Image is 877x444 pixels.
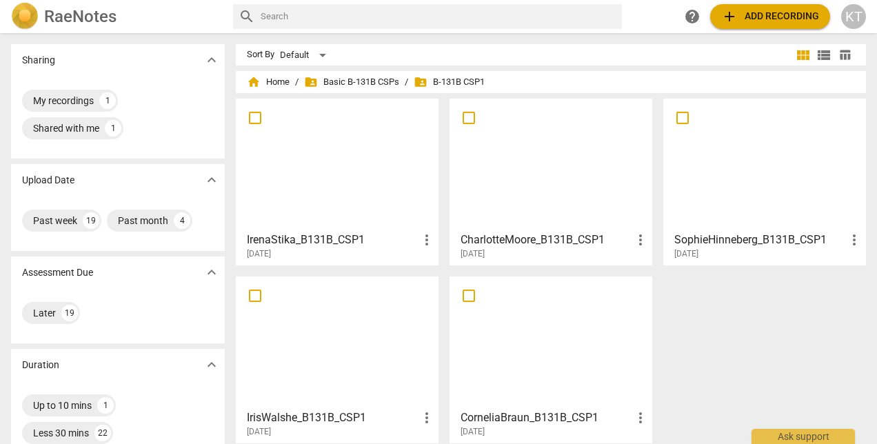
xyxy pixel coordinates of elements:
p: Upload Date [22,173,74,188]
span: Basic B-131B CSPs [304,75,399,89]
div: Past month [118,214,168,228]
a: Help [680,4,705,29]
button: Show more [201,262,222,283]
h3: SophieHinneberg_B131B_CSP1 [674,232,846,248]
div: 1 [99,92,116,109]
h2: RaeNotes [44,7,117,26]
span: [DATE] [247,426,271,438]
h3: IrisWalshe_B131B_CSP1 [247,410,419,426]
div: My recordings [33,94,94,108]
div: 4 [174,212,190,229]
button: Table view [834,45,855,65]
span: view_module [795,47,812,63]
a: IrisWalshe_B131B_CSP1[DATE] [241,281,434,437]
h3: CorneliaBraun_B131B_CSP1 [461,410,632,426]
div: 1 [97,397,114,414]
span: folder_shared [304,75,318,89]
span: [DATE] [247,248,271,260]
span: expand_more [203,264,220,281]
div: Sort By [247,50,274,60]
div: Later [33,306,56,320]
span: expand_more [203,356,220,373]
button: Show more [201,354,222,375]
span: add [721,8,738,25]
a: LogoRaeNotes [11,3,222,30]
span: help [684,8,700,25]
span: Add recording [721,8,819,25]
span: more_vert [632,410,649,426]
span: / [295,77,299,88]
input: Search [261,6,616,28]
div: 19 [83,212,99,229]
span: folder_shared [414,75,427,89]
span: home [247,75,261,89]
div: 19 [61,305,78,321]
p: Duration [22,358,59,372]
span: [DATE] [461,426,485,438]
button: KT [841,4,866,29]
div: 22 [94,425,111,441]
span: [DATE] [461,248,485,260]
h3: IrenaStika_B131B_CSP1 [247,232,419,248]
p: Assessment Due [22,265,93,280]
span: search [239,8,255,25]
span: more_vert [419,232,435,248]
a: CharlotteMoore_B131B_CSP1[DATE] [454,103,647,259]
p: Sharing [22,53,55,68]
div: Less 30 mins [33,426,89,440]
a: IrenaStika_B131B_CSP1[DATE] [241,103,434,259]
span: / [405,77,408,88]
h3: CharlotteMoore_B131B_CSP1 [461,232,632,248]
button: Show more [201,170,222,190]
span: [DATE] [674,248,698,260]
img: Logo [11,3,39,30]
span: table_chart [838,48,851,61]
div: Ask support [752,429,855,444]
span: more_vert [846,232,863,248]
a: SophieHinneberg_B131B_CSP1[DATE] [668,103,861,259]
span: B-131B CSP1 [414,75,485,89]
span: Home [247,75,290,89]
span: more_vert [632,232,649,248]
button: Upload [710,4,830,29]
div: Default [280,44,331,66]
button: List view [814,45,834,65]
span: more_vert [419,410,435,426]
button: Show more [201,50,222,70]
span: expand_more [203,52,220,68]
span: expand_more [203,172,220,188]
button: Tile view [793,45,814,65]
a: CorneliaBraun_B131B_CSP1[DATE] [454,281,647,437]
div: 1 [105,120,121,137]
div: Up to 10 mins [33,398,92,412]
span: view_list [816,47,832,63]
div: Past week [33,214,77,228]
div: Shared with me [33,121,99,135]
